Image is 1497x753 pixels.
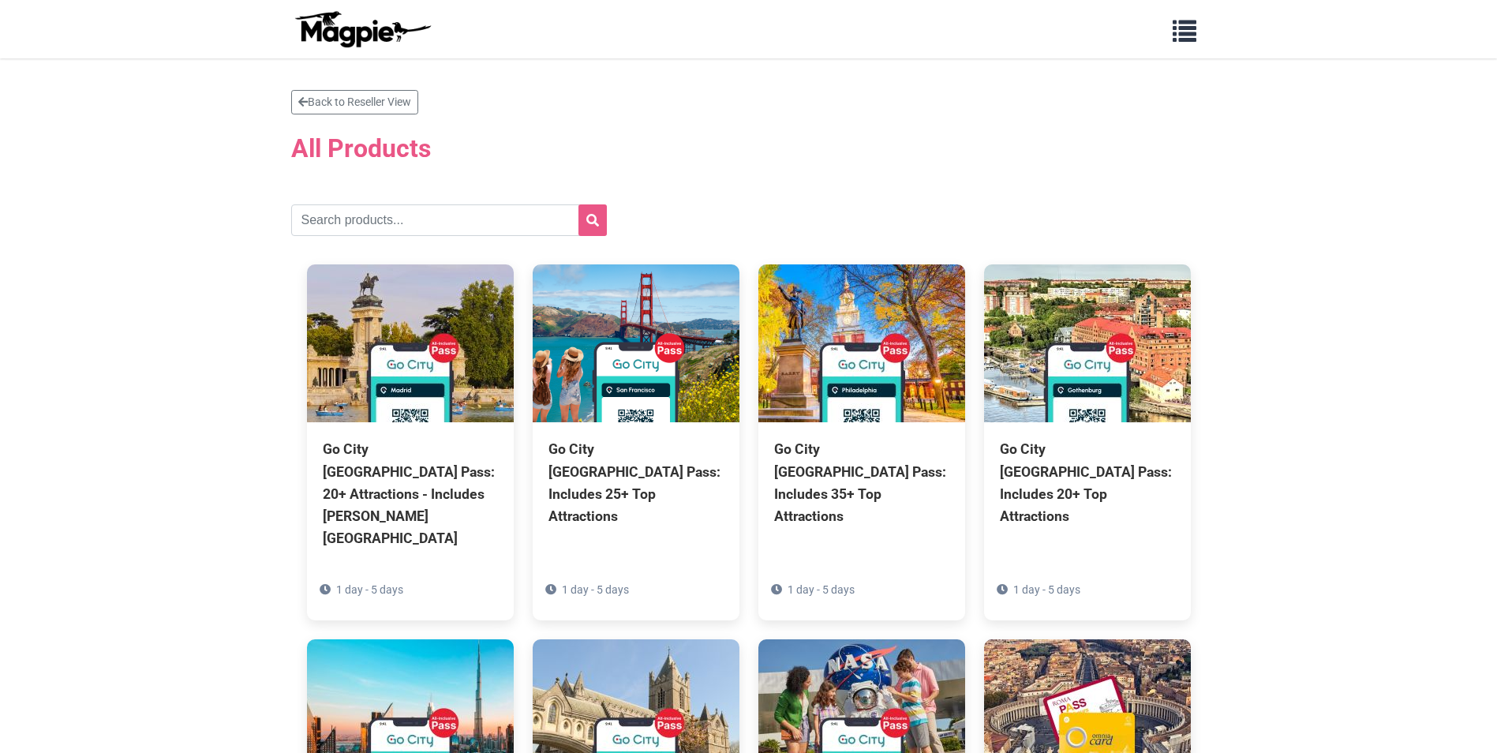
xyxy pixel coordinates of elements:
[323,438,498,549] div: Go City [GEOGRAPHIC_DATA] Pass: 20+ Attractions - Includes [PERSON_NAME][GEOGRAPHIC_DATA]
[548,438,724,527] div: Go City [GEOGRAPHIC_DATA] Pass: Includes 25+ Top Attractions
[307,264,514,422] img: Go City Madrid Pass: 20+ Attractions - Includes Prado Museum
[291,90,418,114] a: Back to Reseller View
[307,264,514,620] a: Go City [GEOGRAPHIC_DATA] Pass: 20+ Attractions - Includes [PERSON_NAME][GEOGRAPHIC_DATA] 1 day -...
[788,583,855,596] span: 1 day - 5 days
[758,264,965,422] img: Go City Philadelphia Pass: Includes 35+ Top Attractions
[774,438,949,527] div: Go City [GEOGRAPHIC_DATA] Pass: Includes 35+ Top Attractions
[984,264,1191,422] img: Go City Gothenburg Pass: Includes 20+ Top Attractions
[1000,438,1175,527] div: Go City [GEOGRAPHIC_DATA] Pass: Includes 20+ Top Attractions
[758,264,965,598] a: Go City [GEOGRAPHIC_DATA] Pass: Includes 35+ Top Attractions 1 day - 5 days
[562,583,629,596] span: 1 day - 5 days
[533,264,739,422] img: Go City San Francisco Pass: Includes 25+ Top Attractions
[533,264,739,598] a: Go City [GEOGRAPHIC_DATA] Pass: Includes 25+ Top Attractions 1 day - 5 days
[984,264,1191,598] a: Go City [GEOGRAPHIC_DATA] Pass: Includes 20+ Top Attractions 1 day - 5 days
[291,124,1207,173] h2: All Products
[291,10,433,48] img: logo-ab69f6fb50320c5b225c76a69d11143b.png
[291,204,607,236] input: Search products...
[1013,583,1080,596] span: 1 day - 5 days
[336,583,403,596] span: 1 day - 5 days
